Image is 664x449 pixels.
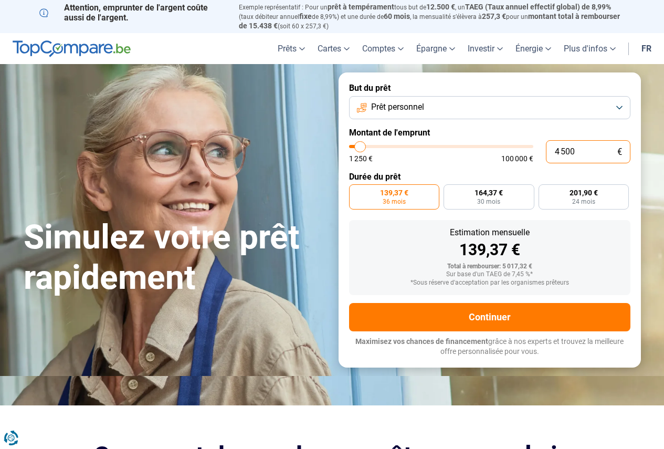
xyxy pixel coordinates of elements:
[349,128,630,138] label: Montant de l'emprunt
[475,189,503,196] span: 164,37 €
[482,12,506,20] span: 257,3 €
[328,3,394,11] span: prêt à tempérament
[380,189,408,196] span: 139,37 €
[635,33,658,64] a: fr
[299,12,312,20] span: fixe
[349,155,373,162] span: 1 250 €
[384,12,410,20] span: 60 mois
[357,242,622,258] div: 139,37 €
[349,96,630,119] button: Prêt personnel
[39,3,226,23] p: Attention, emprunter de l'argent coûte aussi de l'argent.
[349,172,630,182] label: Durée du prêt
[349,303,630,331] button: Continuer
[426,3,455,11] span: 12.500 €
[477,199,500,205] span: 30 mois
[357,228,622,237] div: Estimation mensuelle
[239,12,620,30] span: montant total à rembourser de 15.438 €
[357,279,622,287] div: *Sous réserve d'acceptation par les organismes prêteurs
[410,33,461,64] a: Épargne
[355,337,488,346] span: Maximisez vos chances de financement
[356,33,410,64] a: Comptes
[461,33,509,64] a: Investir
[509,33,557,64] a: Énergie
[24,217,326,298] h1: Simulez votre prêt rapidement
[465,3,611,11] span: TAEG (Taux annuel effectif global) de 8,99%
[311,33,356,64] a: Cartes
[349,337,630,357] p: grâce à nos experts et trouvez la meilleure offre personnalisée pour vous.
[617,148,622,156] span: €
[570,189,598,196] span: 201,90 €
[349,83,630,93] label: But du prêt
[557,33,622,64] a: Plus d'infos
[239,3,625,30] p: Exemple représentatif : Pour un tous but de , un (taux débiteur annuel de 8,99%) et une durée de ...
[572,199,595,205] span: 24 mois
[371,101,424,113] span: Prêt personnel
[357,263,622,270] div: Total à rembourser: 5 017,32 €
[13,40,131,57] img: TopCompare
[501,155,533,162] span: 100 000 €
[383,199,406,205] span: 36 mois
[357,271,622,278] div: Sur base d'un TAEG de 7,45 %*
[271,33,311,64] a: Prêts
